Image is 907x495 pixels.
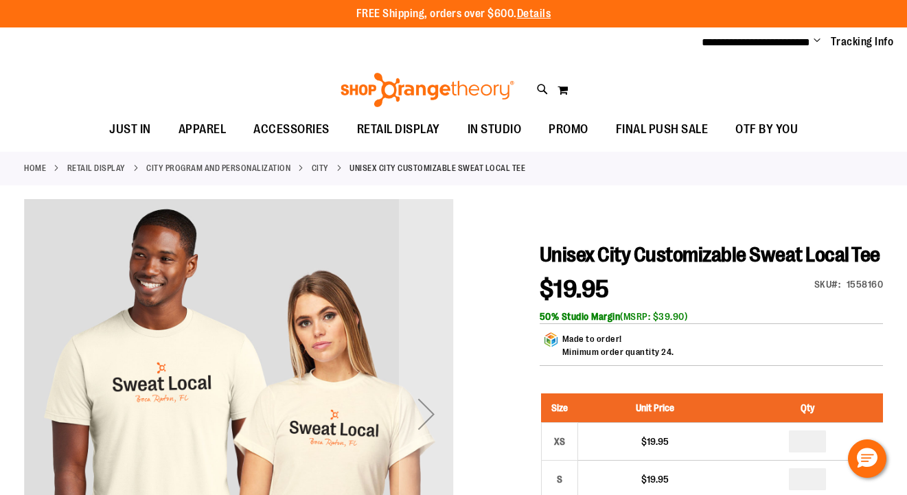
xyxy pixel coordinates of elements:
[146,162,290,174] a: CITY PROGRAM AND PERSONALIZATION
[733,393,883,423] th: Qty
[735,114,798,145] span: OTF BY YOU
[562,332,674,365] div: Made to order!
[722,114,812,146] a: OTF BY YOU
[549,114,588,145] span: PROMO
[349,162,525,174] strong: Unisex City Customizable Sweat Local Tee
[356,6,551,22] p: FREE Shipping, orders over $600.
[549,431,570,452] div: XS
[540,243,880,266] span: Unisex City Customizable Sweat Local Tee
[577,393,732,423] th: Unit Price
[585,472,726,486] div: $19.95
[312,162,329,174] a: City
[517,8,551,20] a: Details
[357,114,440,145] span: RETAIL DISPLAY
[814,35,820,49] button: Account menu
[831,34,894,49] a: Tracking Info
[535,114,602,146] a: PROMO
[602,114,722,146] a: FINAL PUSH SALE
[616,114,709,145] span: FINAL PUSH SALE
[468,114,522,145] span: IN STUDIO
[814,279,841,290] strong: SKU
[454,114,536,146] a: IN STUDIO
[343,114,454,145] a: RETAIL DISPLAY
[549,469,570,490] div: S
[540,310,883,323] div: (MSRP: $39.90)
[540,275,610,303] span: $19.95
[109,114,151,145] span: JUST IN
[67,162,126,174] a: RETAIL DISPLAY
[95,114,165,146] a: JUST IN
[179,114,227,145] span: APPAREL
[585,435,726,448] div: $19.95
[253,114,330,145] span: ACCESSORIES
[848,439,886,478] button: Hello, have a question? Let’s chat.
[541,393,577,423] th: Size
[847,277,884,291] div: 1558160
[338,73,516,107] img: Shop Orangetheory
[562,345,674,358] p: Minimum order quantity 24.
[540,311,621,322] b: 50% Studio Margin
[165,114,240,146] a: APPAREL
[24,162,46,174] a: Home
[240,114,343,146] a: ACCESSORIES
